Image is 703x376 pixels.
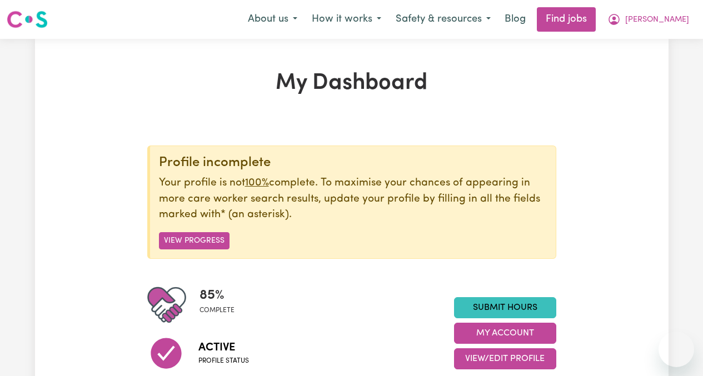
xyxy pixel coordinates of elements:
[454,323,556,344] button: My Account
[221,209,289,220] span: an asterisk
[159,232,230,249] button: View Progress
[625,14,689,26] span: [PERSON_NAME]
[245,178,269,188] u: 100%
[454,348,556,369] button: View/Edit Profile
[200,285,243,324] div: Profile completeness: 85%
[537,7,596,32] a: Find jobs
[200,305,235,315] span: complete
[388,8,498,31] button: Safety & resources
[241,8,305,31] button: About us
[659,332,694,367] iframe: Button to launch messaging window
[159,155,547,171] div: Profile incomplete
[305,8,388,31] button: How it works
[200,285,235,305] span: 85 %
[198,339,249,356] span: Active
[7,7,48,32] a: Careseekers logo
[600,8,696,31] button: My Account
[147,70,556,97] h1: My Dashboard
[159,176,547,223] p: Your profile is not complete. To maximise your chances of appearing in more care worker search re...
[454,297,556,318] a: Submit Hours
[498,7,532,32] a: Blog
[198,356,249,366] span: Profile status
[7,9,48,29] img: Careseekers logo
